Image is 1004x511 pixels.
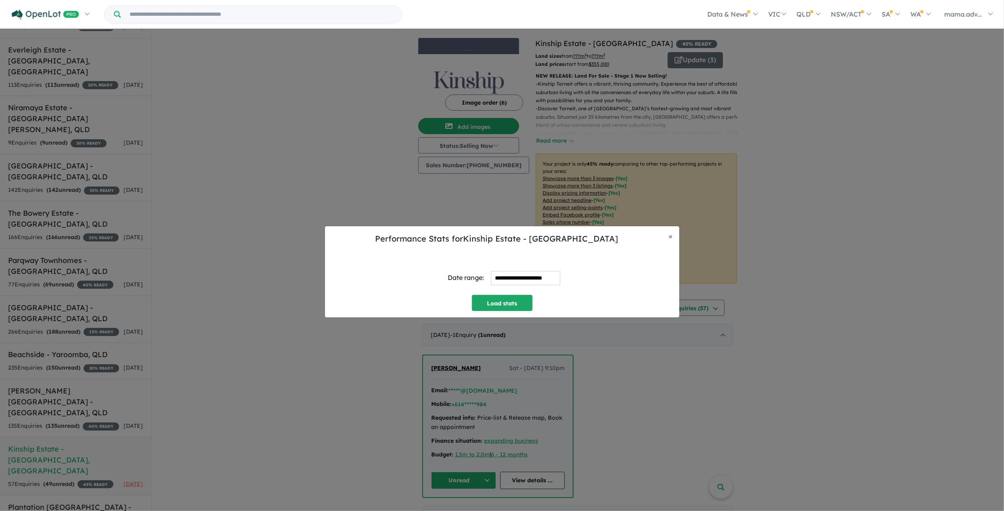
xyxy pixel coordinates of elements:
img: Openlot PRO Logo White [12,10,79,20]
span: × [669,231,673,241]
h5: Performance Stats for Kinship Estate - [GEOGRAPHIC_DATA] [331,233,662,245]
div: Date range: [448,272,484,283]
button: Load stats [472,295,532,311]
span: mama.adv... [945,10,983,18]
input: Try estate name, suburb, builder or developer [122,6,400,23]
